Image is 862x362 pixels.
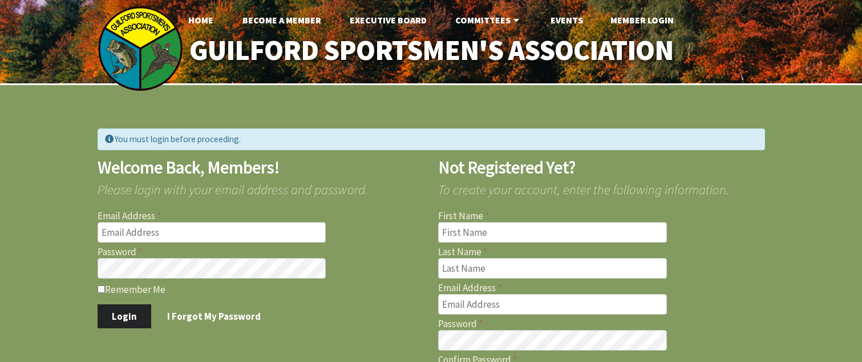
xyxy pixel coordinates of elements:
[601,9,683,31] a: Member Login
[98,211,424,221] label: Email Address
[438,319,765,329] label: Password
[98,176,424,196] span: Please login with your email address and password.
[98,247,424,257] label: Password
[341,9,436,31] a: Executive Board
[541,9,592,31] a: Events
[446,9,531,31] a: Committees
[98,304,152,328] button: Login
[438,294,667,315] input: Email Address
[438,176,765,196] span: To create your account, enter the following information.
[438,247,765,257] label: Last Name
[98,159,424,176] h2: Welcome Back, Members!
[438,283,765,293] label: Email Address
[438,258,667,279] input: Last Name
[98,6,183,91] img: logo_sm.png
[98,128,765,150] div: You must login before proceeding.
[233,9,330,31] a: Become A Member
[98,285,105,293] input: Remember Me
[438,222,667,243] input: First Name
[165,26,697,75] a: Guilford Sportsmen's Association
[98,283,424,295] label: Remember Me
[438,211,765,221] label: First Name
[98,222,326,243] input: Email Address
[153,304,276,328] a: I Forgot My Password
[438,159,765,176] h2: Not Registered Yet?
[179,9,222,31] a: Home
